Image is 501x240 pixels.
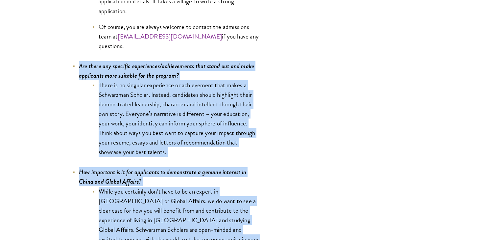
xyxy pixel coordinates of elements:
i: How important is it for applicants to demonstrate a genuine interest in China and Global Affairs? [79,168,246,186]
li: Of course, you are always welcome to contact the admissions team at if you have any questions. [92,22,260,51]
li: There is no singular experience or achievement that makes a Schwarzman Scholar. Instead, candidat... [92,80,260,157]
a: [EMAIL_ADDRESS][DOMAIN_NAME] [118,32,222,41]
i: Are there any specific experiences/achievements that stand out and make applicants more suitable ... [79,62,254,80]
